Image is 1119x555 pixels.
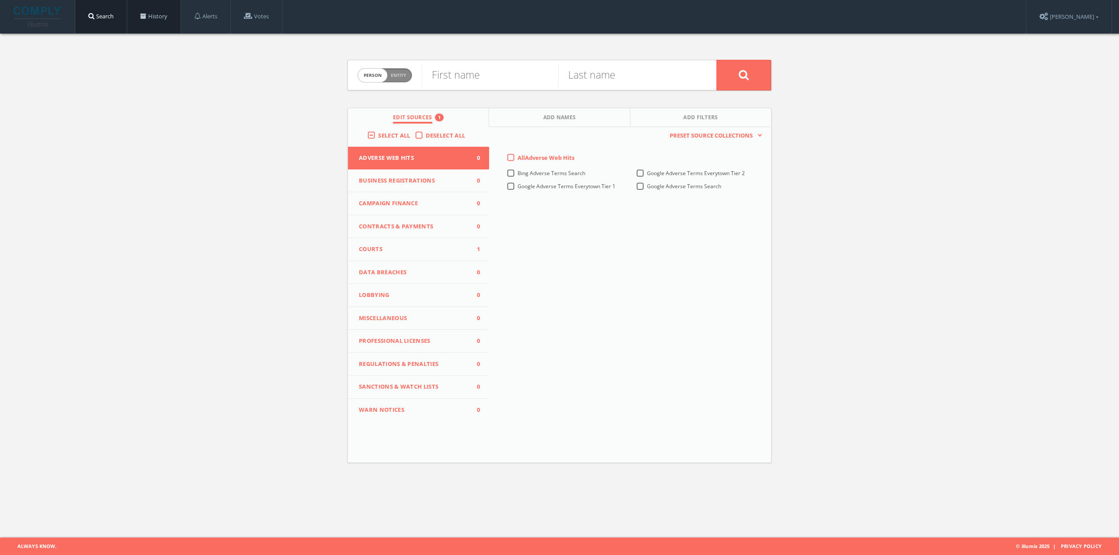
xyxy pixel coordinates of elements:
[518,154,574,162] span: All Adverse Web Hits
[348,284,489,307] button: Lobbying0
[7,538,56,555] span: Always Know.
[348,307,489,330] button: Miscellaneous0
[467,176,480,185] span: 0
[467,222,480,231] span: 0
[467,154,480,162] span: 0
[348,238,489,261] button: Courts1
[518,169,585,177] span: Bing Adverse Terms Search
[489,108,630,127] button: Add Names
[467,360,480,369] span: 0
[647,183,721,190] span: Google Adverse Terms Search
[467,291,480,300] span: 0
[348,376,489,399] button: Sanctions & Watch Lists0
[378,131,410,139] span: Select All
[647,169,745,177] span: Google Adverse Terms Everytown Tier 2
[467,314,480,323] span: 0
[359,176,467,185] span: Business Registrations
[14,7,63,27] img: illumis
[359,199,467,208] span: Campaign Finance
[683,114,718,124] span: Add Filters
[1049,543,1059,549] span: |
[348,353,489,376] button: Regulations & Penalties0
[359,245,467,254] span: Courts
[518,183,615,190] span: Google Adverse Terms Everytown Tier 1
[467,383,480,391] span: 0
[391,72,406,79] span: Entity
[359,360,467,369] span: Regulations & Penalties
[467,199,480,208] span: 0
[467,337,480,345] span: 0
[348,261,489,284] button: Data Breaches0
[348,399,489,421] button: WARN Notices0
[467,268,480,277] span: 0
[1061,543,1102,549] a: Privacy Policy
[358,69,387,82] span: person
[359,291,467,300] span: Lobbying
[348,215,489,238] button: Contracts & Payments0
[359,268,467,277] span: Data Breaches
[467,245,480,254] span: 1
[348,147,489,169] button: Adverse Web Hits0
[1016,538,1112,555] span: © illumis 2025
[393,114,432,124] span: Edit Sources
[435,114,444,121] div: 1
[348,192,489,215] button: Campaign Finance0
[348,330,489,353] button: Professional Licenses0
[359,406,467,414] span: WARN Notices
[359,154,467,162] span: Adverse Web Hits
[467,406,480,414] span: 0
[630,108,771,127] button: Add Filters
[359,314,467,323] span: Miscellaneous
[543,114,576,124] span: Add Names
[359,383,467,391] span: Sanctions & Watch Lists
[348,108,489,127] button: Edit Sources1
[359,337,467,345] span: Professional Licenses
[665,131,757,140] span: Preset Source Collections
[665,131,762,140] button: Preset Source Collections
[348,169,489,193] button: Business Registrations0
[359,222,467,231] span: Contracts & Payments
[426,131,466,139] span: Deselect All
